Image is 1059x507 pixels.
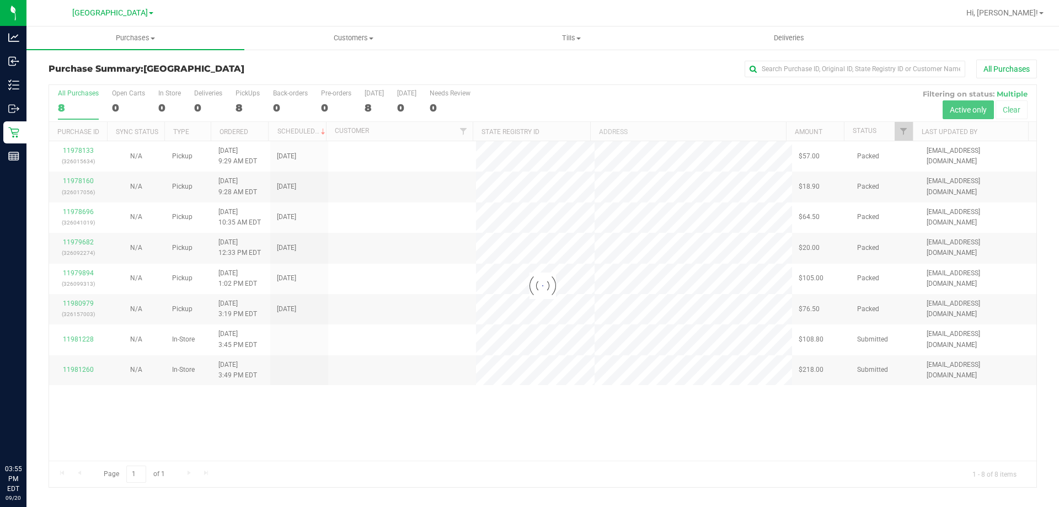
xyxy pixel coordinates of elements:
[8,127,19,138] inline-svg: Retail
[49,64,378,74] h3: Purchase Summary:
[72,8,148,18] span: [GEOGRAPHIC_DATA]
[245,33,462,43] span: Customers
[11,419,44,452] iframe: Resource center
[143,63,244,74] span: [GEOGRAPHIC_DATA]
[5,494,22,502] p: 09/20
[462,26,680,50] a: Tills
[976,60,1037,78] button: All Purchases
[8,151,19,162] inline-svg: Reports
[8,79,19,90] inline-svg: Inventory
[8,56,19,67] inline-svg: Inbound
[5,464,22,494] p: 03:55 PM EDT
[26,26,244,50] a: Purchases
[759,33,819,43] span: Deliveries
[26,33,244,43] span: Purchases
[244,26,462,50] a: Customers
[8,103,19,114] inline-svg: Outbound
[680,26,898,50] a: Deliveries
[8,32,19,43] inline-svg: Analytics
[745,61,965,77] input: Search Purchase ID, Original ID, State Registry ID or Customer Name...
[966,8,1038,17] span: Hi, [PERSON_NAME]!
[463,33,680,43] span: Tills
